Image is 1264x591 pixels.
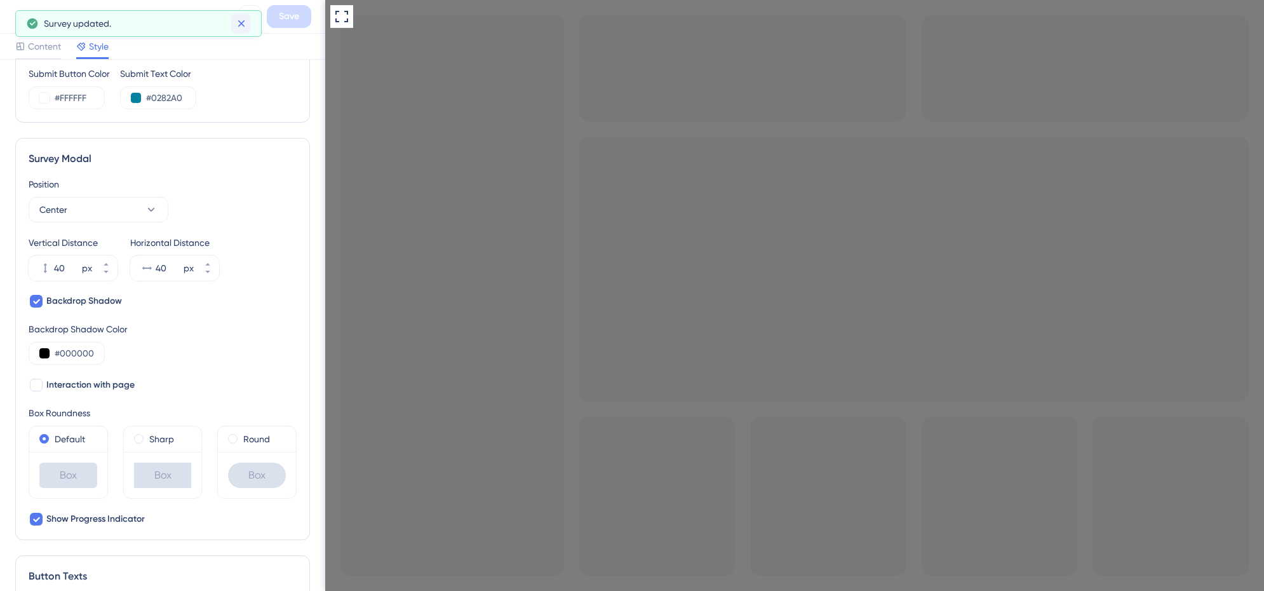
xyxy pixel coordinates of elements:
[243,431,270,447] label: Round
[156,261,181,276] input: px
[55,431,85,447] label: Default
[184,261,194,276] div: px
[29,569,297,584] div: Button Texts
[279,9,299,24] span: Save
[10,60,326,116] div: Multiple choices rating
[54,261,79,276] input: px
[29,197,168,222] button: Center
[130,235,219,250] div: Horizontal Distance
[41,8,234,25] div: Pesquisa teste CPF/CNPJ - STG
[267,5,311,28] button: Save
[196,255,219,268] button: px
[95,255,118,268] button: px
[15,33,326,50] div: Antes de iniciar seu cadastro, queremos te conhecer melhor
[39,463,97,488] div: Box
[10,60,326,106] div: radio group
[228,463,286,488] div: Box
[35,91,297,101] label: 🏢 Sou pessoa jurídica – Tenho empresa aberta e vendo com CNPJ
[39,202,67,217] span: Center
[82,261,92,276] div: px
[46,377,135,393] span: Interaction with page
[46,294,122,309] span: Backdrop Shadow
[89,39,109,54] span: Style
[28,39,61,54] span: Content
[29,322,297,337] div: Backdrop Shadow Color
[196,268,219,281] button: px
[311,10,326,25] div: Close survey
[95,268,118,281] button: px
[29,66,110,81] div: Submit Button Color
[29,405,297,421] div: Box Roundness
[46,512,145,527] span: Show Progress Indicator
[120,66,196,81] div: Submit Text Color
[134,463,192,488] div: Box
[29,151,297,166] div: Survey Modal
[149,431,174,447] label: Sharp
[29,235,118,250] div: Vertical Distance
[29,177,297,192] div: Position
[44,16,111,31] span: Survey updated.
[35,65,263,76] label: 📄 Sou pessoa física – Vendo como autônomo, sem CNPJ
